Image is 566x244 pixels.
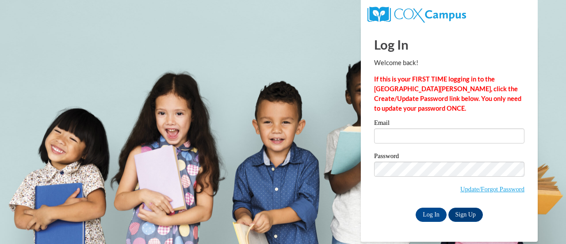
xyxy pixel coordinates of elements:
p: Welcome back! [374,58,524,68]
h1: Log In [374,35,524,54]
a: Sign Up [448,208,483,222]
a: Update/Forgot Password [460,186,524,193]
a: COX Campus [367,10,466,18]
strong: If this is your FIRST TIME logging in to the [GEOGRAPHIC_DATA][PERSON_NAME], click the Create/Upd... [374,75,521,112]
label: Password [374,153,524,162]
input: Log In [416,208,447,222]
label: Email [374,120,524,128]
img: COX Campus [367,7,466,23]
